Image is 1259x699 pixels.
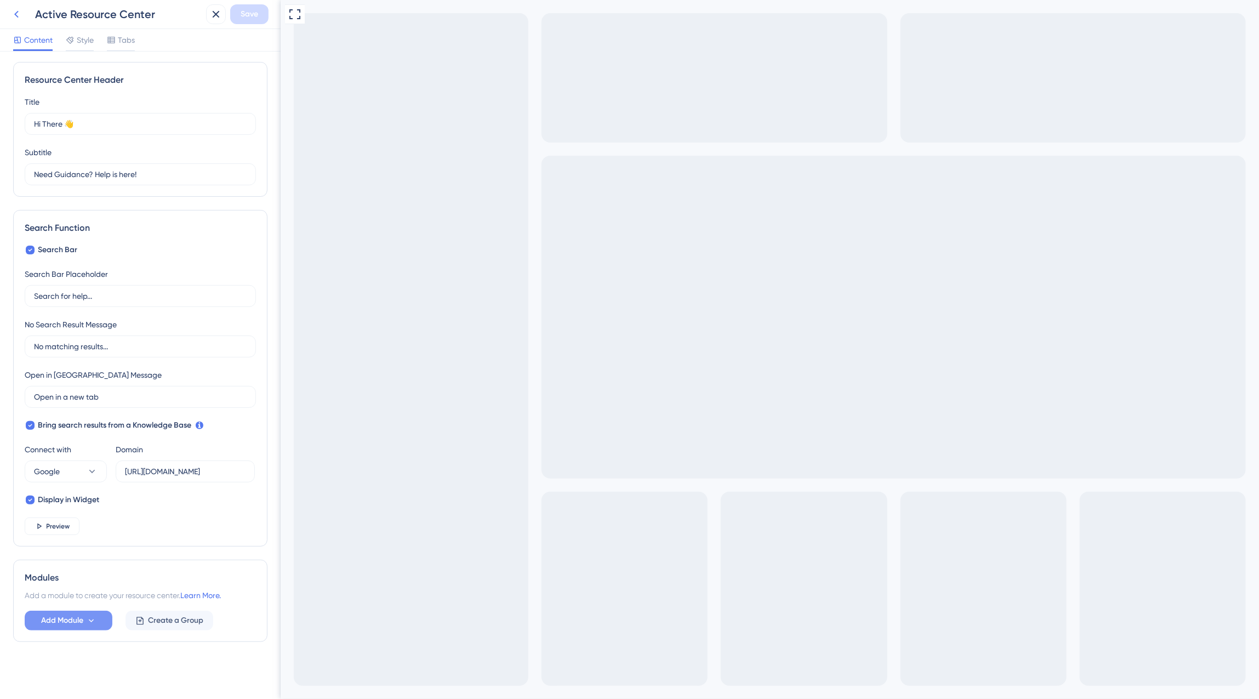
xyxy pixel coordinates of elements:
button: Add Module [25,611,112,630]
button: Preview [25,518,79,535]
input: Description [34,168,247,180]
input: help.userguiding.com [125,465,246,478]
div: Subtitle [25,146,52,159]
div: 3 [62,5,66,14]
span: Google [34,465,60,478]
span: Create a Group [148,614,203,627]
div: Title [25,95,39,109]
div: Domain [116,443,143,456]
a: Learn More. [180,591,221,600]
span: Save [241,8,258,21]
div: Modules [25,571,256,584]
input: Title [34,118,247,130]
span: Display in Widget [38,493,99,507]
span: Style [77,33,94,47]
div: Connect with [25,443,107,456]
div: Active Resource Center [35,7,202,22]
button: Create a Group [126,611,213,630]
input: Search for help... [34,290,247,302]
div: Resource Center Header [25,73,256,87]
button: Google [25,461,107,482]
span: Content [24,33,53,47]
span: Help Centre [6,3,55,16]
div: Search Bar Placeholder [25,268,108,281]
span: Preview [47,522,70,531]
div: Search Function [25,221,256,235]
div: No Search Result Message [25,318,117,331]
input: No matching results... [34,340,247,353]
input: Open in a new tab [34,391,247,403]
div: Open in [GEOGRAPHIC_DATA] Message [25,368,162,382]
span: Tabs [118,33,135,47]
button: Save [230,4,269,24]
span: Add a module to create your resource center. [25,591,180,600]
span: Search Bar [38,243,77,257]
span: Add Module [41,614,83,627]
span: Bring search results from a Knowledge Base [38,419,191,432]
